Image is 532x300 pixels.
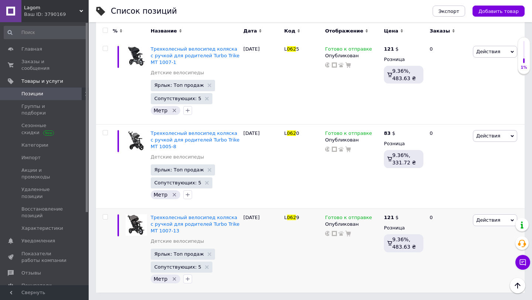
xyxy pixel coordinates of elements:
span: 062 [287,46,296,52]
a: Детские велосипеды [151,154,204,160]
span: Действия [476,133,500,139]
div: [DATE] [242,124,283,208]
span: Категории [21,142,48,149]
svg: Удалить метку [171,108,177,113]
span: Готово к отправке [325,46,372,54]
span: Товары и услуги [21,78,63,85]
div: Ваш ID: 3790169 [24,11,89,18]
span: Отзывы [21,270,41,276]
span: Действия [476,49,500,54]
span: Отображение [325,28,363,34]
span: Ярлык: Топ продаж [154,167,204,172]
a: Трехколесный велосипед коляска с ручкой для родителей Turbo Trike MT 1007-13 [151,215,240,233]
b: 121 [384,46,394,52]
div: Розница [384,56,423,63]
span: Восстановление позиций [21,206,68,219]
span: 0 [296,130,299,136]
span: Ярлык: Топ продаж [154,252,204,256]
span: 9 [296,215,299,220]
div: $ [384,130,395,137]
span: 9.36%, 483.63 ₴ [392,236,416,250]
span: Добавить товар [478,8,519,14]
b: 83 [384,130,391,136]
button: Наверх [510,278,525,293]
span: Заказы [430,28,450,34]
span: L [284,46,287,52]
input: Поиск [4,26,87,39]
span: Уведомления [21,238,55,244]
a: Трехколесный велосипед коляска с ручкой для родителей Turbo Trike MT 1005-8 [151,130,240,149]
div: 0 [425,40,471,124]
span: L [284,130,287,136]
img: Трехколесный велосипед коляска с ручкой для родителей Turbo Trike MT 1007-1 [126,46,147,67]
span: Название [151,28,177,34]
div: Опубликован [325,221,380,228]
button: Чат с покупателем [515,255,530,270]
button: Добавить товар [473,6,525,17]
span: Показатели работы компании [21,250,68,264]
a: Детские велосипеды [151,69,204,76]
span: Позиции [21,91,43,97]
span: Удаленные позиции [21,186,68,200]
span: Дата [243,28,257,34]
button: Экспорт [433,6,465,17]
span: 062 [287,215,296,220]
span: Код [284,28,295,34]
b: 121 [384,215,394,220]
span: Характеристики [21,225,63,232]
div: 0 [425,208,471,293]
span: Готово к отправке [325,130,372,138]
span: Сезонные скидки [21,122,68,136]
img: Трехколесный велосипед коляска с ручкой для родителей Turbo Trike MT 1007-13 [126,214,147,236]
span: 5 [296,46,299,52]
div: [DATE] [242,208,283,293]
img: Трехколесный велосипед коляска с ручкой для родителей Turbo Trike MT 1005-8 [126,130,147,151]
a: Детские велосипеды [151,238,204,245]
div: Список позиций [111,7,177,15]
span: Метр [154,108,168,113]
span: Готово к отправке [325,215,372,222]
span: Действия [476,217,500,223]
svg: Удалить метку [171,192,177,198]
div: 0 [425,124,471,208]
span: Сопутствующих: 5 [154,265,201,269]
span: Группы и подборки [21,103,68,116]
a: Трехколесный велосипед коляска с ручкой для родителей Turbo Trike MT 1007-1 [151,46,240,65]
span: Покупатели [21,282,52,289]
span: L [284,215,287,220]
span: Импорт [21,154,41,161]
div: [DATE] [242,40,283,124]
span: Метр [154,192,168,198]
span: Акции и промокоды [21,167,68,180]
div: $ [384,46,399,52]
span: Метр [154,276,168,282]
div: $ [384,214,399,221]
span: Экспорт [439,8,459,14]
div: Опубликован [325,52,380,59]
span: Заказы и сообщения [21,58,68,72]
div: Розница [384,225,423,231]
span: Цена [384,28,398,34]
span: 9.36%, 483.63 ₴ [392,68,416,81]
svg: Удалить метку [171,276,177,282]
span: % [113,28,117,34]
div: Розница [384,140,423,147]
span: Сопутствующих: 5 [154,180,201,185]
span: Ярлык: Топ продаж [154,83,204,88]
div: 1% [518,65,530,70]
span: 062 [287,130,296,136]
span: Сопутствующих: 5 [154,96,201,101]
span: Lagom [24,4,79,11]
span: Главная [21,46,42,52]
div: Опубликован [325,137,380,143]
span: 9.36%, 331.72 ₴ [392,152,416,166]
